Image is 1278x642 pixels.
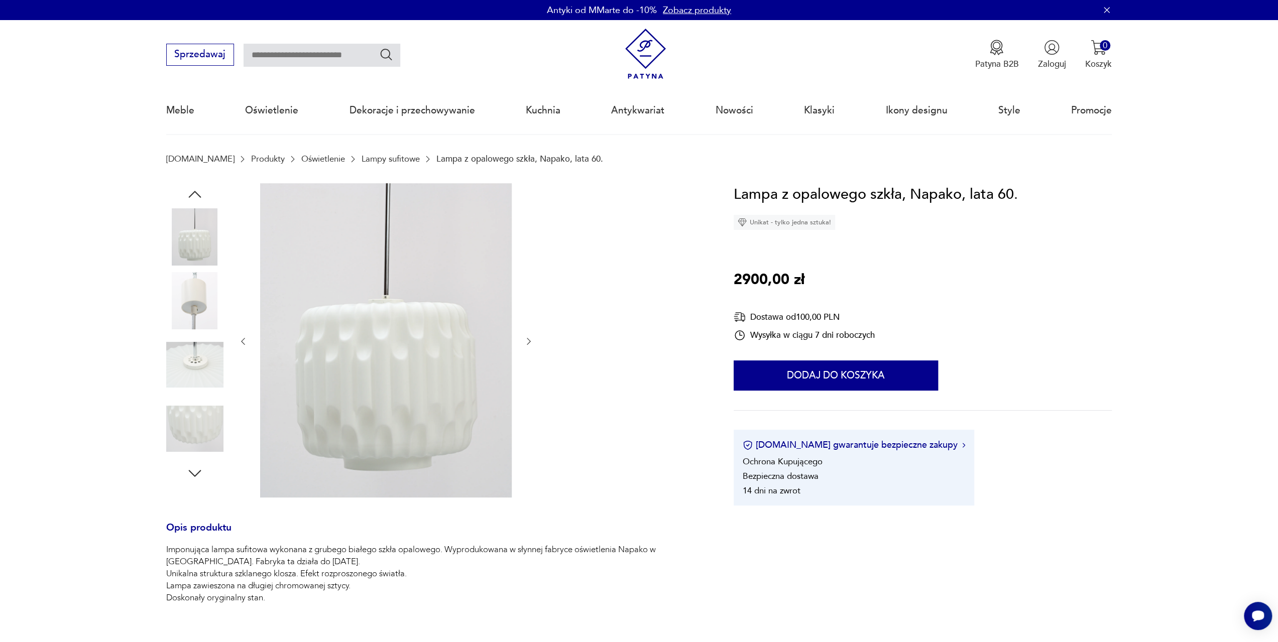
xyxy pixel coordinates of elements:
img: Zdjęcie produktu Lampa z opalowego szkła, Napako, lata 60. [166,272,223,329]
a: Sprzedawaj [166,51,234,59]
button: Sprzedawaj [166,44,234,66]
a: Nowości [716,87,753,134]
img: Ikona strzałki w prawo [962,443,965,448]
button: Zaloguj [1038,40,1066,70]
p: Patyna B2B [975,58,1018,70]
a: Oświetlenie [301,154,345,164]
div: 0 [1100,40,1110,51]
h1: Lampa z opalowego szkła, Napako, lata 60. [734,183,1018,206]
img: Patyna - sklep z meblami i dekoracjami vintage [620,29,671,79]
img: Zdjęcie produktu Lampa z opalowego szkła, Napako, lata 60. [166,336,223,394]
h3: Opis produktu [166,524,705,544]
button: Patyna B2B [975,40,1018,70]
img: Ikona dostawy [734,311,746,323]
a: Produkty [251,154,285,164]
a: Promocje [1071,87,1112,134]
img: Ikona certyfikatu [743,440,753,450]
img: Zdjęcie produktu Lampa z opalowego szkła, Napako, lata 60. [166,208,223,266]
img: Zdjęcie produktu Lampa z opalowego szkła, Napako, lata 60. [166,400,223,457]
img: Ikona medalu [989,40,1004,55]
a: Dekoracje i przechowywanie [350,87,475,134]
p: Zaloguj [1038,58,1066,70]
p: Koszyk [1085,58,1112,70]
a: Meble [166,87,194,134]
button: [DOMAIN_NAME] gwarantuje bezpieczne zakupy [743,439,965,451]
li: Ochrona Kupującego [743,456,823,467]
a: Style [998,87,1020,134]
p: 2900,00 zł [734,269,804,292]
li: Bezpieczna dostawa [743,470,819,482]
button: 0Koszyk [1085,40,1112,70]
button: Szukaj [379,47,394,62]
a: Kuchnia [526,87,560,134]
iframe: Smartsupp widget button [1244,602,1272,630]
p: Antyki od MMarte do -10% [547,4,657,17]
p: Imponująca lampa sufitowa wykonana z grubego białego szkła opalowego. Wyprodukowana w słynnej fab... [166,544,705,604]
div: Wysyłka w ciągu 7 dni roboczych [734,329,875,341]
a: Oświetlenie [245,87,298,134]
a: Klasyki [804,87,835,134]
button: Dodaj do koszyka [734,360,938,391]
div: Unikat - tylko jedna sztuka! [734,215,835,230]
img: Ikona koszyka [1091,40,1106,55]
div: Dostawa od 100,00 PLN [734,311,875,323]
a: Ikona medaluPatyna B2B [975,40,1018,70]
img: Ikona diamentu [738,218,747,227]
a: Lampy sufitowe [362,154,420,164]
img: Zdjęcie produktu Lampa z opalowego szkła, Napako, lata 60. [260,183,512,497]
a: [DOMAIN_NAME] [166,154,235,164]
img: Ikonka użytkownika [1044,40,1060,55]
a: Zobacz produkty [663,4,731,17]
p: Lampa z opalowego szkła, Napako, lata 60. [436,154,603,164]
a: Ikony designu [885,87,947,134]
a: Antykwariat [611,87,664,134]
li: 14 dni na zwrot [743,485,800,496]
